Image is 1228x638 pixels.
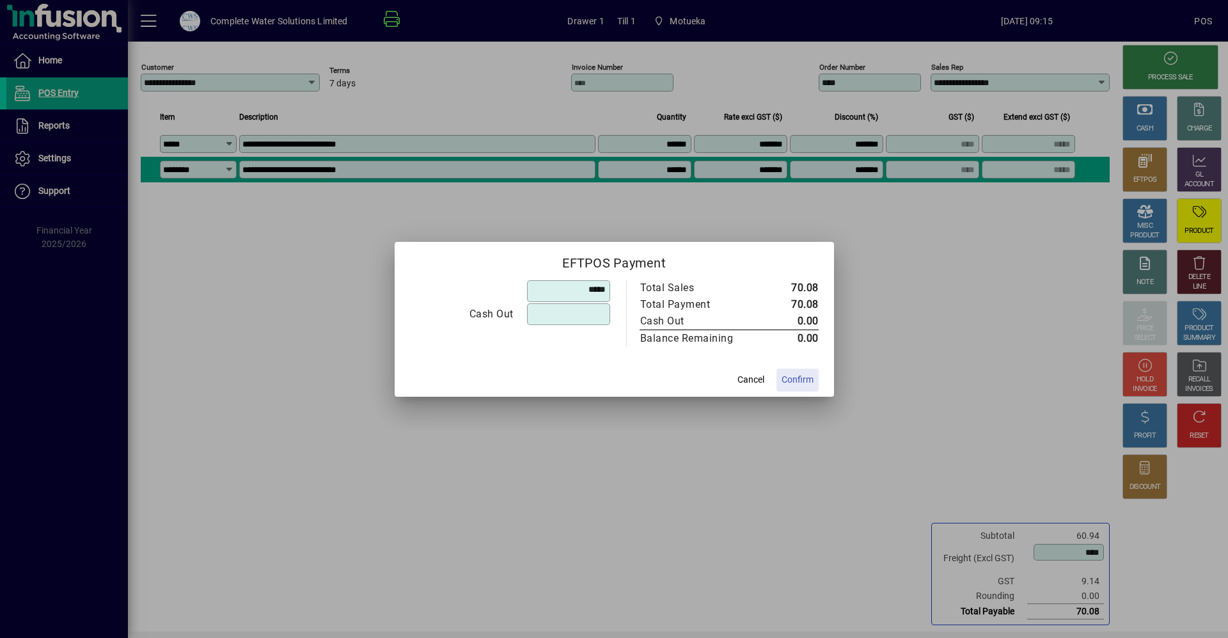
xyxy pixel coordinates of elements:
[640,280,760,296] td: Total Sales
[640,296,760,313] td: Total Payment
[782,373,814,387] span: Confirm
[411,307,514,322] div: Cash Out
[760,280,819,296] td: 70.08
[640,331,748,346] div: Balance Remaining
[737,373,764,387] span: Cancel
[760,296,819,313] td: 70.08
[776,369,819,392] button: Confirm
[760,330,819,347] td: 0.00
[395,242,834,279] h2: EFTPOS Payment
[640,314,748,329] div: Cash Out
[760,313,819,330] td: 0.00
[730,369,771,392] button: Cancel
